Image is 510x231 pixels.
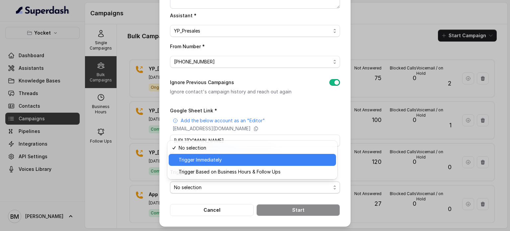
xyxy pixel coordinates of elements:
span: No selection [174,183,331,191]
span: Trigger Based on Business Hours & Follow Ups [179,168,332,176]
button: No selection [170,181,340,193]
span: Trigger Immediately [179,156,332,164]
div: No selection [167,141,337,179]
span: No selection [179,144,332,152]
